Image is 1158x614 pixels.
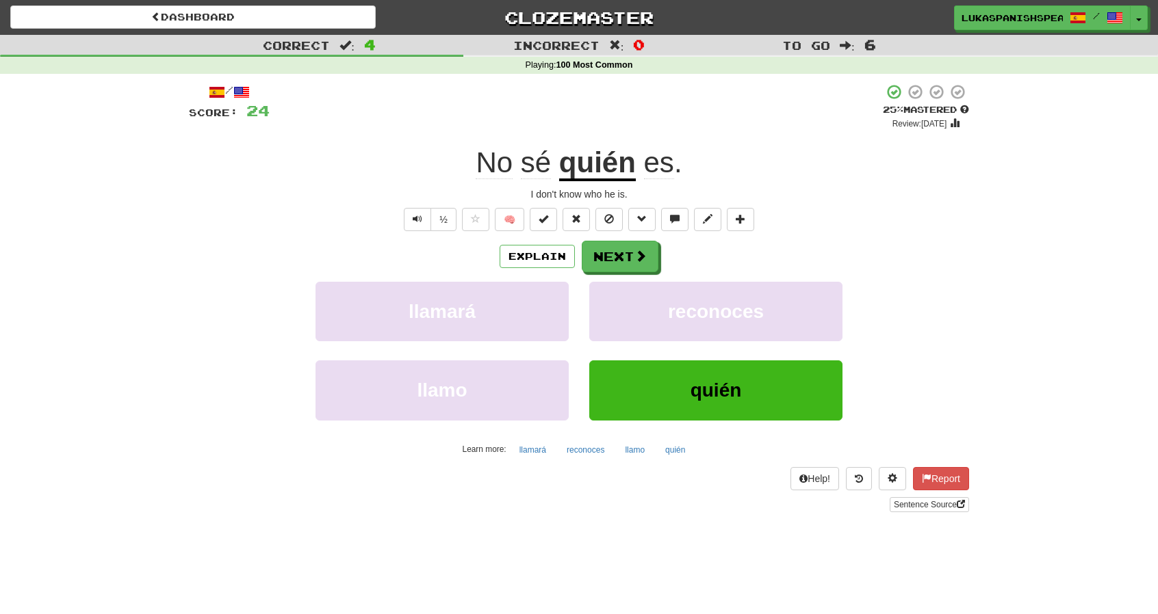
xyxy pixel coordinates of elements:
[339,40,355,51] span: :
[595,208,623,231] button: Ignore sentence (alt+i)
[658,440,693,460] button: quién
[883,104,903,115] span: 25 %
[913,467,969,490] button: Report
[476,146,513,179] span: No
[404,208,431,231] button: Play sentence audio (ctl+space)
[10,5,376,29] a: Dashboard
[189,107,238,118] span: Score:
[263,38,330,52] span: Correct
[644,146,674,179] span: es
[559,146,636,181] u: quién
[364,36,376,53] span: 4
[409,301,476,322] span: llamará
[417,379,467,401] span: llamo
[691,379,742,401] span: quién
[864,36,876,53] span: 6
[563,208,590,231] button: Reset to 0% Mastered (alt+r)
[633,36,645,53] span: 0
[636,146,682,179] span: .
[790,467,839,490] button: Help!
[1093,11,1100,21] span: /
[495,208,524,231] button: 🧠
[609,40,624,51] span: :
[890,497,969,512] a: Sentence Source
[892,119,947,129] small: Review: [DATE]
[463,444,506,454] small: Learn more:
[582,241,658,272] button: Next
[396,5,762,29] a: Clozemaster
[694,208,721,231] button: Edit sentence (alt+d)
[316,282,569,341] button: llamará
[512,440,554,460] button: llamará
[883,104,969,116] div: Mastered
[589,282,842,341] button: reconoces
[246,102,270,119] span: 24
[846,467,872,490] button: Round history (alt+y)
[668,301,764,322] span: reconoces
[954,5,1131,30] a: LukaSpanishSpeakerIntheMaking /
[962,12,1063,24] span: LukaSpanishSpeakerIntheMaking
[617,440,652,460] button: llamo
[840,40,855,51] span: :
[401,208,456,231] div: Text-to-speech controls
[727,208,754,231] button: Add to collection (alt+a)
[556,60,632,70] strong: 100 Most Common
[462,208,489,231] button: Favorite sentence (alt+f)
[189,187,969,201] div: I don't know who he is.
[559,440,612,460] button: reconoces
[316,360,569,420] button: llamo
[628,208,656,231] button: Grammar (alt+g)
[430,208,456,231] button: ½
[521,146,551,179] span: sé
[513,38,600,52] span: Incorrect
[530,208,557,231] button: Set this sentence to 100% Mastered (alt+m)
[589,360,842,420] button: quién
[661,208,689,231] button: Discuss sentence (alt+u)
[500,245,575,268] button: Explain
[782,38,830,52] span: To go
[189,83,270,101] div: /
